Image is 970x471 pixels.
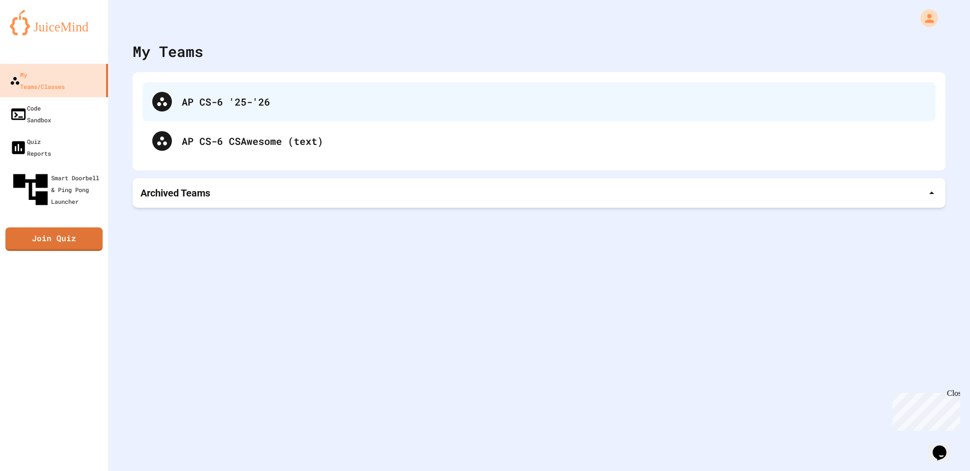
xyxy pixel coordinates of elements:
[10,69,65,92] div: My Teams/Classes
[142,82,936,121] div: AP CS-6 '25-'26
[142,121,936,161] div: AP CS-6 CSAwesome (text)
[910,7,941,29] div: My Account
[929,432,960,461] iframe: chat widget
[4,4,68,62] div: Chat with us now!Close
[10,136,51,159] div: Quiz Reports
[140,186,210,200] p: Archived Teams
[182,94,926,109] div: AP CS-6 '25-'26
[888,389,960,431] iframe: chat widget
[10,102,51,126] div: Code Sandbox
[10,10,98,35] img: logo-orange.svg
[10,169,104,210] div: Smart Doorbell & Ping Pong Launcher
[182,134,926,148] div: AP CS-6 CSAwesome (text)
[5,227,103,251] a: Join Quiz
[133,40,203,62] div: My Teams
